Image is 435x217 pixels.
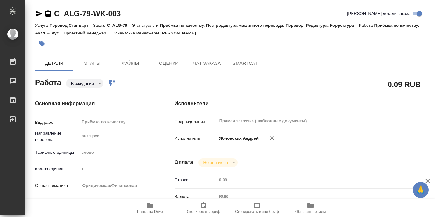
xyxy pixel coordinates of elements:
[35,23,49,28] p: Услуга
[35,37,49,51] button: Добавить тэг
[175,159,193,166] h4: Оплата
[217,175,407,184] input: Пустое поле
[187,209,220,214] span: Скопировать бриф
[202,160,230,165] button: Не оплачена
[35,119,79,126] p: Вид работ
[175,118,217,125] p: Подразделение
[137,209,163,214] span: Папка на Drive
[388,79,421,90] h2: 0.09 RUB
[115,59,146,67] span: Файлы
[132,23,160,28] p: Этапы услуги
[35,100,149,108] h4: Основная информация
[359,23,374,28] p: Работа
[265,131,279,145] button: Удалить исполнителя
[295,209,326,214] span: Обновить файлы
[39,59,69,67] span: Детали
[177,199,230,217] button: Скопировать бриф
[160,23,359,28] p: Приёмка по качеству, Постредактура машинного перевода, Перевод, Редактура, Корректура
[35,166,79,172] p: Кол-во единиц
[35,10,43,18] button: Скопировать ссылку для ЯМессенджера
[123,199,177,217] button: Папка на Drive
[79,164,167,174] input: Пустое поле
[35,183,79,189] p: Общая тематика
[77,59,108,67] span: Этапы
[284,199,337,217] button: Обновить файлы
[175,100,428,108] h4: Исполнители
[413,182,429,198] button: 🙏
[415,183,426,197] span: 🙏
[93,23,107,28] p: Заказ:
[347,11,410,17] span: [PERSON_NAME] детали заказа
[35,149,79,156] p: Тарифные единицы
[235,209,279,214] span: Скопировать мини-бриф
[79,180,167,191] div: Юридическая/Финансовая
[217,191,407,202] div: RUB
[160,31,201,35] p: [PERSON_NAME]
[69,81,96,86] button: В ожидании
[153,59,184,67] span: Оценки
[44,10,52,18] button: Скопировать ссылку
[217,135,259,142] p: Яблонских Андрей
[79,147,167,158] div: слово
[54,9,121,18] a: C_ALG-79-WK-003
[230,199,284,217] button: Скопировать мини-бриф
[64,31,108,35] p: Проектный менеджер
[192,59,222,67] span: Чат заказа
[175,193,217,200] p: Валюта
[175,135,217,142] p: Исполнитель
[35,76,61,88] h2: Работа
[175,177,217,183] p: Ставка
[35,130,79,143] p: Направление перевода
[49,23,93,28] p: Перевод Стандарт
[198,158,238,167] div: В ожидании
[112,31,160,35] p: Клиентские менеджеры
[230,59,260,67] span: SmartCat
[79,197,167,208] div: Стандартные юридические документы, договоры, уставы
[66,79,103,88] div: В ожидании
[107,23,132,28] p: C_ALG-79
